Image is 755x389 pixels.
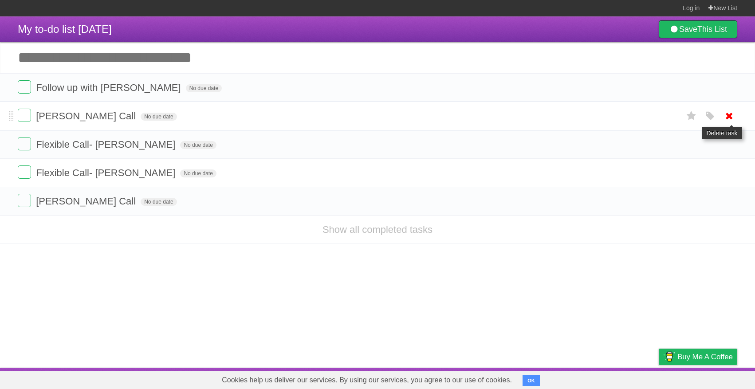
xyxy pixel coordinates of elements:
[659,20,737,38] a: SaveThis List
[18,23,112,35] span: My to-do list [DATE]
[18,80,31,94] label: Done
[18,109,31,122] label: Done
[541,370,559,387] a: About
[683,109,700,123] label: Star task
[141,198,177,206] span: No due date
[570,370,606,387] a: Developers
[180,141,216,149] span: No due date
[36,167,177,178] span: Flexible Call- [PERSON_NAME]
[677,349,733,365] span: Buy me a coffee
[213,371,521,389] span: Cookies help us deliver our services. By using our services, you agree to our use of cookies.
[617,370,637,387] a: Terms
[18,137,31,150] label: Done
[141,113,177,121] span: No due date
[36,110,138,122] span: [PERSON_NAME] Call
[36,196,138,207] span: [PERSON_NAME] Call
[663,349,675,364] img: Buy me a coffee
[523,375,540,386] button: OK
[180,169,216,177] span: No due date
[18,194,31,207] label: Done
[681,370,737,387] a: Suggest a feature
[18,165,31,179] label: Done
[36,139,177,150] span: Flexible Call- [PERSON_NAME]
[36,82,183,93] span: Follow up with [PERSON_NAME]
[697,25,727,34] b: This List
[186,84,222,92] span: No due date
[322,224,433,235] a: Show all completed tasks
[659,349,737,365] a: Buy me a coffee
[647,370,670,387] a: Privacy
